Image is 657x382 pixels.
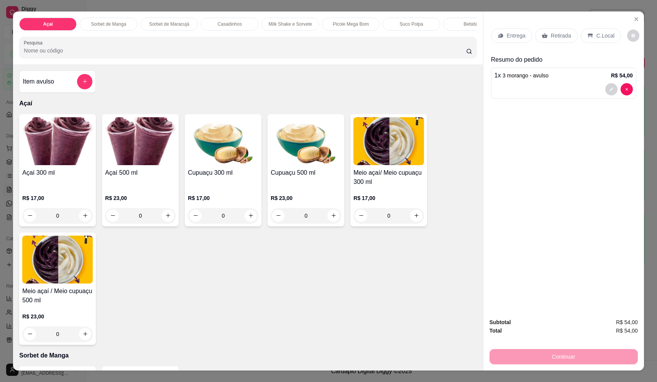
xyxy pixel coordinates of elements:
p: R$ 23,00 [271,194,341,202]
img: product-image [22,117,93,165]
p: Suco Polpa [400,21,423,27]
p: Bebidas [464,21,480,27]
button: add-separate-item [77,74,92,89]
h4: Cupuaçu 300 ml [188,168,258,177]
p: Picole Mega Bom [333,21,369,27]
p: Entrega [507,32,526,39]
strong: Subtotal [489,319,511,325]
img: product-image [271,117,341,165]
p: Resumo do pedido [491,55,636,64]
h4: Açaí 500 ml [105,168,176,177]
h4: Açaí 300 ml [22,168,93,177]
label: Pesquisa [24,39,45,46]
p: Retirada [551,32,571,39]
p: R$ 17,00 [353,194,424,202]
p: Açaí [19,99,476,108]
img: product-image [188,117,258,165]
p: R$ 17,00 [188,194,258,202]
h4: Item avulso [23,77,54,86]
button: decrease-product-quantity [605,83,618,95]
p: Sorbet de Manga [91,21,126,27]
button: decrease-product-quantity [621,83,633,95]
p: R$ 54,00 [611,72,633,79]
button: decrease-product-quantity [627,30,639,42]
p: Açaí [43,21,53,27]
p: C.Local [596,32,614,39]
p: R$ 23,00 [105,194,176,202]
h4: Meio açaí / Meio cupuaçu 500 ml [22,287,93,305]
p: 1 x [494,71,549,80]
span: R$ 54,00 [616,318,638,326]
span: 3 morango - avulso [503,72,549,79]
h4: Cupuaçu 500 ml [271,168,341,177]
strong: Total [489,328,502,334]
h4: Meio açaí/ Meio cupuaçu 300 ml [353,168,424,187]
p: Sorbet de Manga [19,351,476,360]
p: Casadinhos [218,21,242,27]
img: product-image [105,117,176,165]
img: product-image [22,236,93,284]
span: R$ 54,00 [616,326,638,335]
p: R$ 17,00 [22,194,93,202]
input: Pesquisa [24,47,466,54]
p: Milk Shake e Sorvete [269,21,312,27]
img: product-image [353,117,424,165]
button: Close [630,13,642,25]
p: Sorbet de Maracujá [149,21,189,27]
p: R$ 23,00 [22,313,93,320]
